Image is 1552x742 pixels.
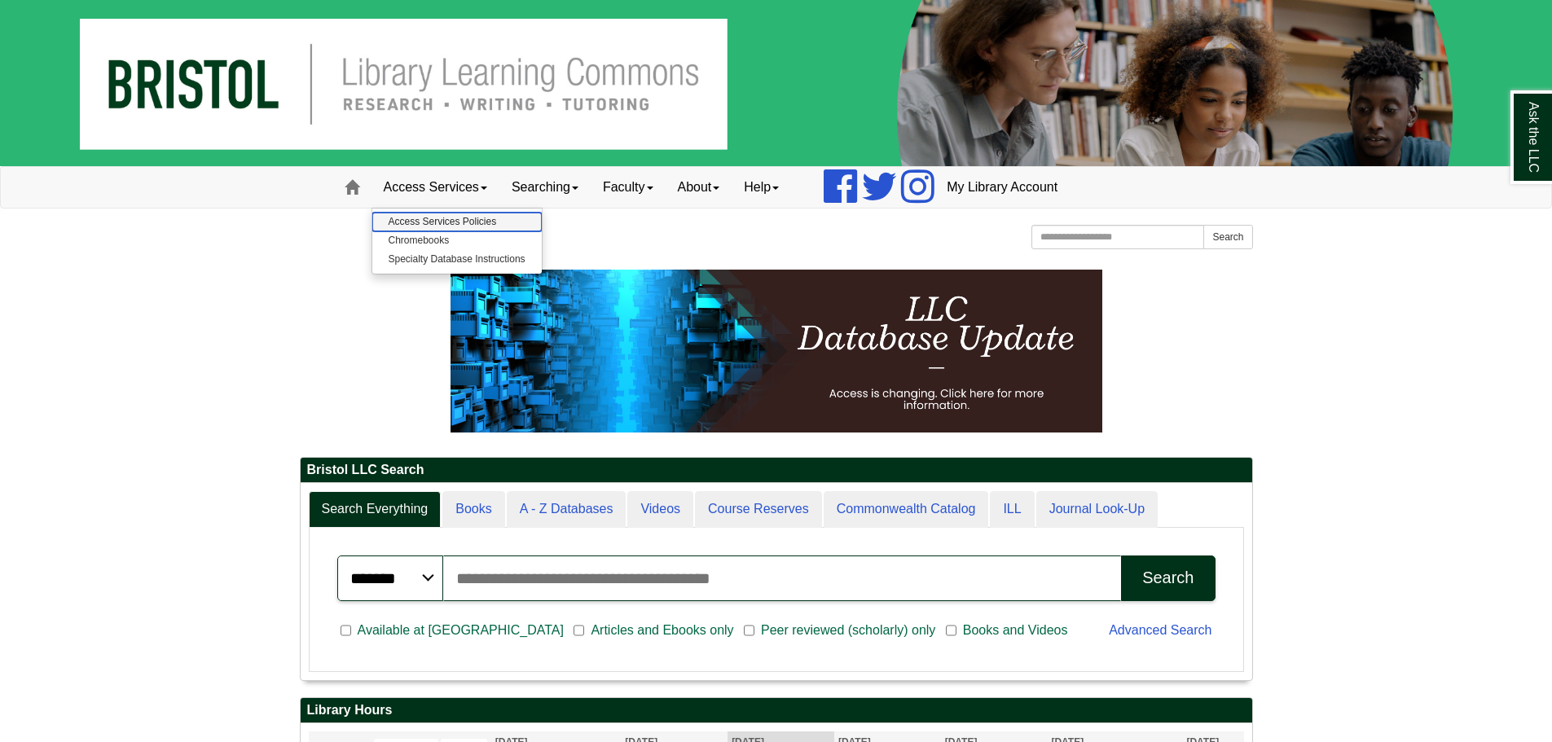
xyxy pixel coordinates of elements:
[442,491,504,528] a: Books
[824,491,989,528] a: Commonwealth Catalog
[666,167,732,208] a: About
[744,623,754,638] input: Peer reviewed (scholarly) only
[1036,491,1158,528] a: Journal Look-Up
[351,621,570,640] span: Available at [GEOGRAPHIC_DATA]
[1121,555,1215,601] button: Search
[372,213,542,231] a: Access Services Policies
[946,623,956,638] input: Books and Videos
[934,167,1070,208] a: My Library Account
[451,270,1102,432] img: HTML tutorial
[1203,225,1252,249] button: Search
[574,623,584,638] input: Articles and Ebooks only
[301,458,1252,483] h2: Bristol LLC Search
[301,698,1252,723] h2: Library Hours
[754,621,942,640] span: Peer reviewed (scholarly) only
[627,491,693,528] a: Videos
[1109,623,1211,637] a: Advanced Search
[507,491,627,528] a: A - Z Databases
[695,491,822,528] a: Course Reserves
[309,491,442,528] a: Search Everything
[1142,569,1194,587] div: Search
[956,621,1075,640] span: Books and Videos
[499,167,591,208] a: Searching
[591,167,666,208] a: Faculty
[372,250,542,269] a: Specialty Database Instructions
[732,167,791,208] a: Help
[584,621,740,640] span: Articles and Ebooks only
[341,623,351,638] input: Available at [GEOGRAPHIC_DATA]
[990,491,1034,528] a: ILL
[372,231,542,250] a: Chromebooks
[372,167,499,208] a: Access Services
